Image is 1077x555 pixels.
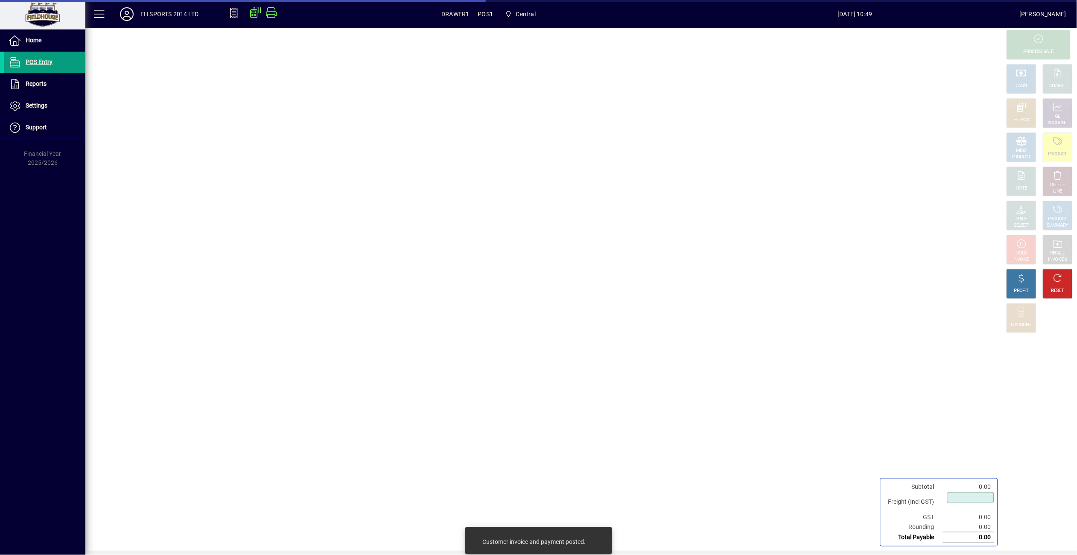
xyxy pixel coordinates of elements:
div: CASH [1016,83,1027,89]
div: EFTPOS [1014,117,1030,123]
a: Support [4,117,85,138]
div: PRODUCT [1048,216,1067,222]
div: INVOICE [1013,257,1029,263]
span: Reports [26,80,47,87]
span: POS Entry [26,58,53,65]
div: PRODUCT [1012,154,1031,161]
div: PROCESS SALE [1024,49,1054,55]
div: [PERSON_NAME] [1020,7,1066,21]
td: GST [884,512,943,522]
div: Customer invoice and payment posted. [483,537,586,546]
span: Central [502,6,539,22]
div: INVOICES [1048,257,1067,263]
a: Settings [4,95,85,117]
td: Total Payable [884,532,943,543]
div: PROFIT [1014,288,1029,294]
span: POS1 [478,7,493,21]
div: LINE [1054,188,1062,195]
span: Home [26,37,41,44]
div: DELETE [1051,182,1065,188]
div: ACCOUNT [1048,120,1068,126]
td: 0.00 [943,482,994,492]
td: Rounding [884,522,943,532]
td: 0.00 [943,512,994,522]
div: MISC [1016,148,1027,154]
button: Profile [113,6,140,22]
div: CHARGE [1050,83,1066,89]
span: Central [516,7,536,21]
td: 0.00 [943,522,994,532]
td: 0.00 [943,532,994,543]
span: Settings [26,102,47,109]
div: PRICE [1016,216,1027,222]
span: Support [26,124,47,131]
div: SUMMARY [1047,222,1068,229]
div: DISCOUNT [1011,322,1032,328]
td: Freight (Incl GST) [884,492,943,512]
div: GL [1055,114,1061,120]
td: Subtotal [884,482,943,492]
a: Reports [4,73,85,95]
span: DRAWER1 [441,7,469,21]
span: [DATE] 10:49 [691,7,1020,21]
div: RESET [1051,288,1064,294]
div: FH SPORTS 2014 LTD [140,7,198,21]
div: PRODUCT [1048,151,1067,158]
div: HOLD [1016,250,1027,257]
a: Home [4,30,85,51]
div: SELECT [1014,222,1029,229]
div: RECALL [1051,250,1065,257]
div: NOTE [1016,185,1027,192]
